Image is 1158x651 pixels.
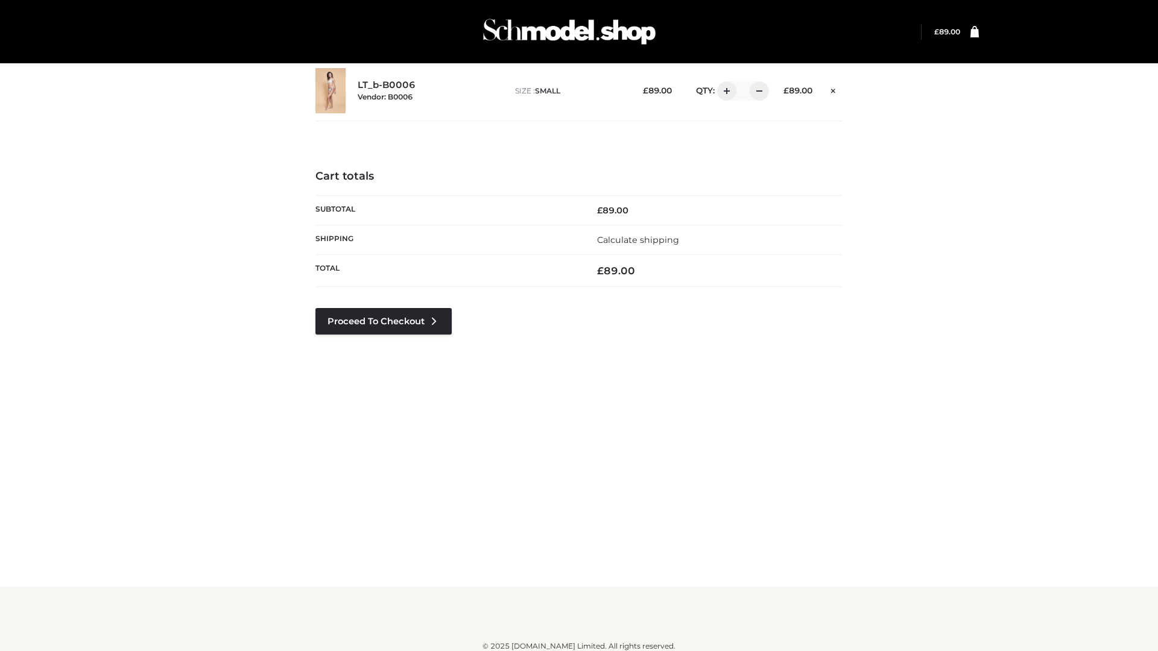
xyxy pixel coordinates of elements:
th: Subtotal [315,195,579,225]
a: Remove this item [824,81,843,97]
span: £ [597,265,604,277]
img: Schmodel Admin 964 [479,8,660,55]
th: Total [315,255,579,287]
span: £ [783,86,789,95]
img: LT_b-B0006 - SMALL [315,68,346,113]
span: £ [934,27,939,36]
th: Shipping [315,225,579,254]
span: £ [597,205,603,216]
span: £ [643,86,648,95]
a: £89.00 [934,27,960,36]
div: QTY: [684,81,765,101]
a: LT_b-B0006 [358,80,416,91]
a: Calculate shipping [597,234,679,245]
bdi: 89.00 [597,265,635,277]
a: Proceed to Checkout [315,308,452,335]
p: size : [515,86,624,96]
bdi: 89.00 [597,205,628,216]
bdi: 89.00 [783,86,812,95]
bdi: 89.00 [934,27,960,36]
small: Vendor: B0006 [358,92,413,101]
span: SMALL [535,86,560,95]
bdi: 89.00 [643,86,672,95]
h4: Cart totals [315,170,843,183]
